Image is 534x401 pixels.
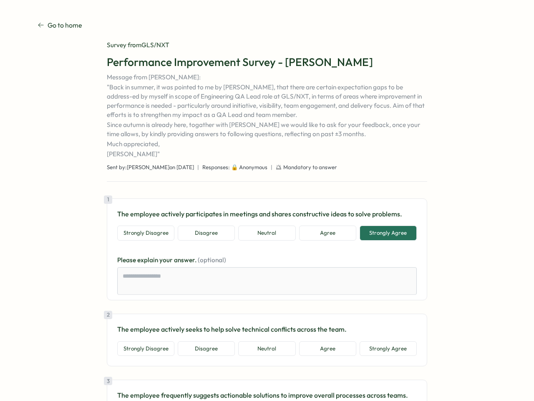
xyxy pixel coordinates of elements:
[117,341,174,356] button: Strongly Disagree
[299,226,356,241] button: Agree
[178,341,235,356] button: Disagree
[107,73,427,159] p: Message from [PERSON_NAME]: "Back in summer, it was pointed to me by [PERSON_NAME], that there ar...
[198,256,226,264] span: (optional)
[117,390,417,401] p: The employee frequently suggests actionable solutions to improve overall processes across teams.
[178,226,235,241] button: Disagree
[38,20,82,30] a: Go to home
[299,341,356,356] button: Agree
[174,256,198,264] span: answer.
[197,164,199,171] span: |
[107,164,194,171] span: Sent by: [PERSON_NAME] on [DATE]
[107,55,427,69] h1: Performance Improvement Survey - [PERSON_NAME]
[360,341,417,356] button: Strongly Agree
[48,20,82,30] p: Go to home
[117,209,417,219] p: The employee actively participates in meetings and shares constructive ideas to solve problems.
[104,377,112,385] div: 3
[238,226,295,241] button: Neutral
[104,311,112,319] div: 2
[117,324,417,335] p: The employee actively seeks to help solve technical conflicts across the team.
[117,256,137,264] span: Please
[107,41,427,50] div: Survey from GLS/NXT
[238,341,295,356] button: Neutral
[202,164,267,171] span: Responses: 🔒 Anonymous
[137,256,159,264] span: explain
[104,195,112,204] div: 1
[117,226,174,241] button: Strongly Disagree
[283,164,337,171] span: Mandatory to answer
[271,164,272,171] span: |
[360,226,417,241] button: Strongly Agree
[159,256,174,264] span: your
